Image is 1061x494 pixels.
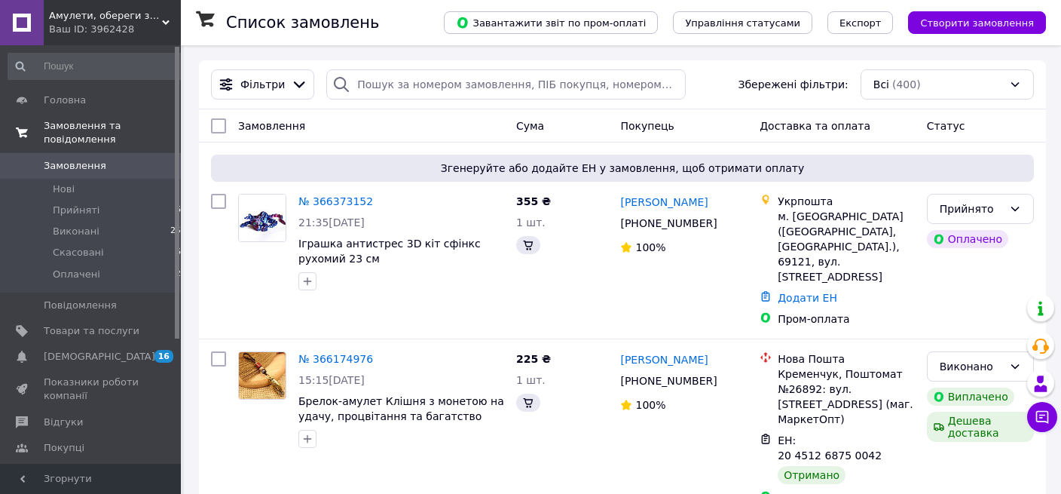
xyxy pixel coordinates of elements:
[778,292,837,304] a: Додати ЕН
[778,311,915,327] div: Пром-оплата
[53,183,75,196] span: Нові
[239,352,286,399] img: Фото товару
[238,120,305,132] span: Замовлення
[1027,402,1057,432] button: Чат з покупцем
[635,399,665,411] span: 100%
[298,395,504,422] a: Брелок-амулет Клішня з монетою на удачу, процвітання та багатство
[620,120,674,132] span: Покупець
[927,388,1014,406] div: Виплачено
[778,434,882,462] span: ЕН: 20 4512 6875 0042
[516,120,544,132] span: Cума
[44,416,83,429] span: Відгуки
[927,230,1008,248] div: Оплачено
[617,370,720,391] div: [PHONE_NUMBER]
[298,195,373,207] a: № 366373152
[49,23,181,36] div: Ваш ID: 3962428
[516,353,551,365] span: 225 ₴
[617,213,720,234] div: [PHONE_NUMBER]
[298,374,365,386] span: 15:15[DATE]
[635,241,665,253] span: 100%
[44,376,139,403] span: Показники роботи компанії
[44,441,84,455] span: Покупці
[620,352,708,367] a: [PERSON_NAME]
[44,350,155,364] span: [DEMOGRAPHIC_DATA]
[760,120,870,132] span: Доставка та оплата
[298,238,481,265] a: Іграшка антистрес 3D кіт сфінкс рухомий 23 см
[778,466,845,484] div: Отримано
[940,358,1003,375] div: Виконано
[516,216,546,229] span: 1 шт.
[298,353,373,365] a: № 366174976
[240,77,285,92] span: Фільтри
[893,16,1046,28] a: Створити замовлення
[673,11,812,34] button: Управління статусами
[154,350,173,363] span: 16
[927,412,1034,442] div: Дешева доставка
[44,299,117,312] span: Повідомлення
[892,78,921,91] span: (400)
[873,77,889,92] span: Всі
[44,159,106,173] span: Замовлення
[516,374,546,386] span: 1 шт.
[239,195,286,241] img: Фото товару
[238,351,286,400] a: Фото товару
[226,14,379,32] h1: Список замовлень
[778,351,915,367] div: Нова Пошта
[170,225,186,238] span: 255
[827,11,894,34] button: Експорт
[685,17,800,29] span: Управління статусами
[238,194,286,242] a: Фото товару
[620,195,708,210] a: [PERSON_NAME]
[738,77,848,92] span: Збережені фільтри:
[44,94,86,107] span: Головна
[778,209,915,284] div: м. [GEOGRAPHIC_DATA] ([GEOGRAPHIC_DATA], [GEOGRAPHIC_DATA].), 69121, вул. [STREET_ADDRESS]
[53,246,104,259] span: Скасовані
[516,195,551,207] span: 355 ₴
[927,120,965,132] span: Статус
[444,11,658,34] button: Завантажити звіт по пром-оплаті
[49,9,162,23] span: Амулети, обереги з каміння
[53,225,99,238] span: Виконані
[778,194,915,209] div: Укрпошта
[940,201,1003,217] div: Прийнято
[53,268,100,281] span: Оплачені
[839,17,882,29] span: Експорт
[778,367,915,427] div: Кременчук, Поштомат №26892: вул. [STREET_ADDRESS] (маг. МаркетОпт)
[326,69,685,100] input: Пошук за номером замовлення, ПІБ покупця, номером телефону, Email, номером накладної
[920,17,1034,29] span: Створити замовлення
[8,53,188,80] input: Пошук
[456,16,646,29] span: Завантажити звіт по пром-оплаті
[298,216,365,229] span: 21:35[DATE]
[217,161,1028,176] span: Згенеруйте або додайте ЕН у замовлення, щоб отримати оплату
[908,11,1046,34] button: Створити замовлення
[53,204,99,217] span: Прийняті
[44,324,139,338] span: Товари та послуги
[44,119,181,146] span: Замовлення та повідомлення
